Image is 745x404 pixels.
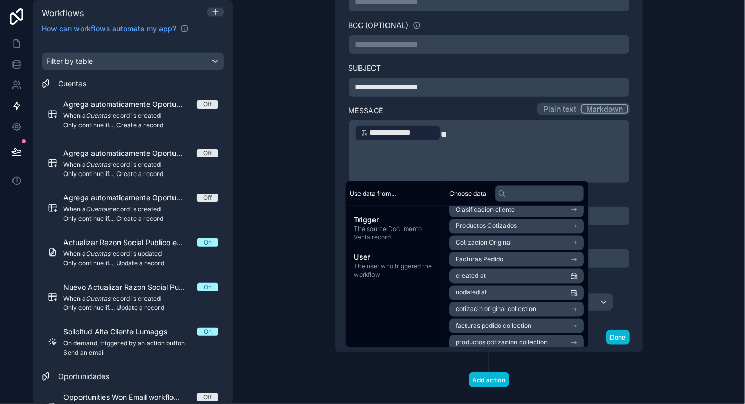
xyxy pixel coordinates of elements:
[469,372,509,387] button: Add action
[606,330,630,345] button: Done
[346,206,445,287] div: scrollable content
[581,104,628,114] button: Markdown
[348,63,630,73] label: Subject
[354,262,437,279] span: The user who triggered the workflow
[348,105,383,116] label: Message
[354,225,437,241] span: The source Documento Venta record
[42,23,176,34] span: How can workflows automate my app?
[354,252,437,262] span: User
[37,23,193,34] a: How can workflows automate my app?
[354,214,437,225] span: Trigger
[348,20,408,31] label: BCC (optional)
[450,189,487,197] span: Choose data
[539,104,581,114] button: Plain text
[350,189,396,197] span: Use data from...
[42,8,84,18] span: Workflows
